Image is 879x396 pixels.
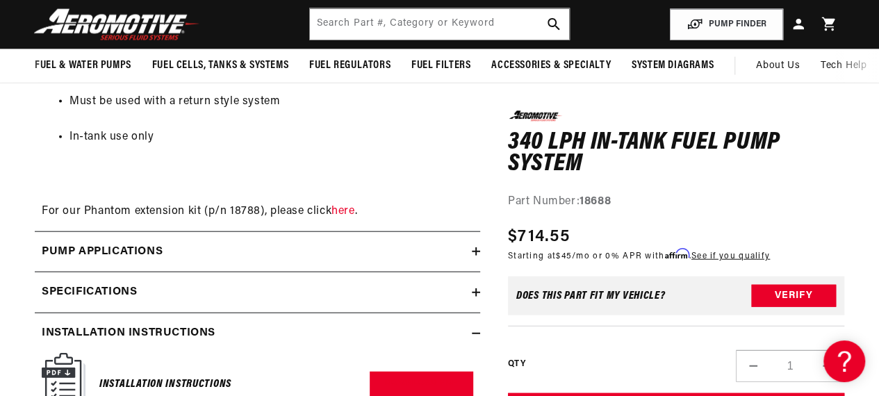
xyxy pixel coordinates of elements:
button: Verify [751,285,836,307]
h2: Pump Applications [42,243,163,261]
summary: Fuel & Water Pumps [24,49,142,82]
li: Must be used with a return style system [69,93,473,111]
span: Tech Help [821,58,866,74]
a: See if you qualify - Learn more about Affirm Financing (opens in modal) [691,252,770,261]
button: search button [539,9,569,40]
span: Fuel Cells, Tanks & Systems [152,58,288,73]
summary: System Diagrams [621,49,724,82]
h6: Installation Instructions [99,375,231,394]
summary: Fuel Regulators [299,49,401,82]
span: $45 [556,252,572,261]
input: Search by Part Number, Category or Keyword [310,9,569,40]
span: Affirm [664,249,689,259]
li: In-tank use only [69,129,473,147]
span: System Diagrams [632,58,714,73]
span: Accessories & Specialty [491,58,611,73]
label: QTY [508,358,525,370]
a: About Us [746,49,810,83]
span: $714.55 [508,224,570,249]
h2: Installation Instructions [42,324,215,343]
div: Does This part fit My vehicle? [516,290,666,302]
summary: Fuel Filters [401,49,481,82]
summary: Accessories & Specialty [481,49,621,82]
span: About Us [756,60,800,71]
summary: Pump Applications [35,232,480,272]
button: PUMP FINDER [670,9,783,40]
summary: Tech Help [810,49,877,83]
span: Fuel Regulators [309,58,391,73]
img: Aeromotive [30,8,204,41]
span: Fuel & Water Pumps [35,58,131,73]
p: Starting at /mo or 0% APR with . [508,249,770,263]
div: Part Number: [508,193,844,211]
summary: Fuel Cells, Tanks & Systems [142,49,299,82]
summary: Specifications [35,272,480,313]
span: Fuel Filters [411,58,470,73]
h2: Specifications [42,283,137,302]
a: here [331,206,354,217]
summary: Installation Instructions [35,313,480,354]
h1: 340 LPH In-Tank Fuel Pump System [508,132,844,176]
strong: 18688 [580,196,611,207]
